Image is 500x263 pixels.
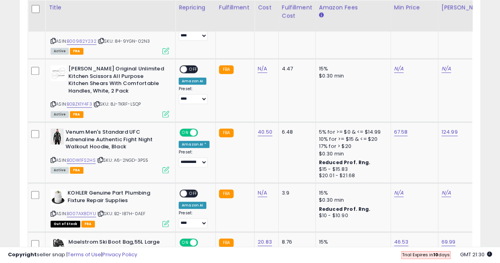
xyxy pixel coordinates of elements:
[68,189,164,206] b: KOHLER Genuine Part Plumbing Fixture Repair Supplies
[70,111,83,118] span: FBA
[319,143,385,150] div: 17% for > $20
[51,65,169,117] div: ASIN:
[319,129,385,136] div: 5% for >= $0 & <= $14.99
[460,251,492,258] span: 2025-10-14 21:30 GMT
[179,23,209,41] div: Preset:
[282,65,309,72] div: 4.47
[319,72,385,79] div: $0.30 min
[319,166,385,173] div: $15 - $15.83
[51,129,64,144] img: 41l90HjhEBL._SL40_.jpg
[51,189,169,226] div: ASIN:
[68,251,101,258] a: Terms of Use
[319,12,324,19] small: Amazon Fees.
[282,129,309,136] div: 6.48
[179,210,209,228] div: Preset:
[66,129,162,153] b: Venum Men's Standard UFC Adrenaline Authentic Fight Night Walkout Hoodie, Black
[442,238,456,246] a: 69.99
[319,189,385,197] div: 15%
[67,38,96,45] a: B00982Y232
[442,4,489,12] div: [PERSON_NAME]
[67,210,96,217] a: B007AX8DYU
[51,65,66,81] img: 21EdI8Dvd1L._SL40_.jpg
[51,167,69,174] span: All listings currently available for purchase on Amazon
[70,48,83,55] span: FBA
[51,2,169,53] div: ASIN:
[51,238,66,254] img: 41Sma5QfILL._SL40_.jpg
[51,129,169,172] div: ASIN:
[49,4,172,12] div: Title
[81,221,95,227] span: FBA
[51,48,69,55] span: All listings currently available for purchase on Amazon
[97,157,148,163] span: | SKU: A6-2NGD-3PS5
[8,251,137,259] div: seller snap | |
[219,129,234,137] small: FBA
[179,78,206,85] div: Amazon AI
[319,206,371,212] b: Reduced Prof. Rng.
[433,252,438,258] b: 10
[319,65,385,72] div: 15%
[68,65,164,96] b: [PERSON_NAME] Original Unlimited Kitchen Scissors All Purpose Kitchen Shears With Comfortable Han...
[197,129,209,136] span: OFF
[319,4,387,12] div: Amazon Fees
[258,238,272,246] a: 20.83
[219,4,251,12] div: Fulfillment
[319,197,385,204] div: $0.30 min
[258,4,275,12] div: Cost
[282,238,309,246] div: 8.76
[282,4,312,20] div: Fulfillment Cost
[319,212,385,219] div: $10 - $10.90
[179,4,212,12] div: Repricing
[51,221,80,227] span: All listings that are currently out of stock and unavailable for purchase on Amazon
[97,210,145,217] span: | SKU: B2-I87H-0AEF
[219,238,234,247] small: FBA
[67,157,96,164] a: B0DW1FS2HS
[102,251,137,258] a: Privacy Policy
[187,66,200,73] span: OFF
[319,238,385,246] div: 15%
[319,136,385,143] div: 10% for >= $15 & <= $20
[258,65,267,73] a: N/A
[180,129,190,136] span: ON
[219,189,234,198] small: FBA
[402,252,450,258] span: Trial Expires in days
[8,251,37,258] strong: Copyright
[179,86,209,104] div: Preset:
[394,65,404,73] a: N/A
[179,141,209,148] div: Amazon AI *
[442,189,451,197] a: N/A
[258,128,272,136] a: 40.50
[442,65,451,73] a: N/A
[394,238,409,246] a: 46.53
[180,239,190,246] span: ON
[394,128,408,136] a: 67.58
[319,172,385,179] div: $20.01 - $21.68
[98,38,150,44] span: | SKU: 84-9YGN-02N3
[179,202,206,209] div: Amazon AI
[70,167,83,174] span: FBA
[219,65,234,74] small: FBA
[394,189,404,197] a: N/A
[394,4,435,12] div: Min Price
[319,150,385,157] div: $0.30 min
[442,128,458,136] a: 124.99
[93,101,141,107] span: | SKU: 8J-TKRF-LSQP
[319,159,371,166] b: Reduced Prof. Rng.
[51,111,69,118] span: All listings currently available for purchase on Amazon
[187,190,200,197] span: OFF
[258,189,267,197] a: N/A
[67,101,92,108] a: B0BZK1Y4F3
[51,189,66,205] img: 31cKfmUAyAL._SL40_.jpg
[179,149,209,167] div: Preset:
[282,189,309,197] div: 3.9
